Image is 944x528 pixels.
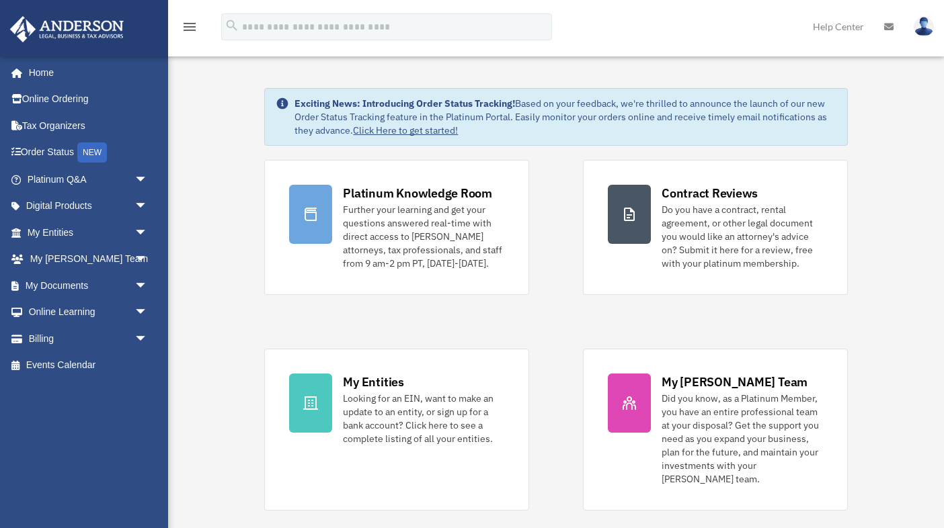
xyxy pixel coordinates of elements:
a: My [PERSON_NAME] Teamarrow_drop_down [9,246,168,273]
span: arrow_drop_down [134,219,161,247]
a: menu [182,24,198,35]
i: search [225,18,239,33]
div: Did you know, as a Platinum Member, you have an entire professional team at your disposal? Get th... [662,392,823,486]
a: Billingarrow_drop_down [9,325,168,352]
a: Click Here to get started! [353,124,458,136]
a: Order StatusNEW [9,139,168,167]
span: arrow_drop_down [134,299,161,326]
a: Contract Reviews Do you have a contract, rental agreement, or other legal document you would like... [583,160,848,295]
div: My [PERSON_NAME] Team [662,373,808,390]
a: Tax Organizers [9,112,168,139]
a: My Entities Looking for an EIN, want to make an update to an entity, or sign up for a bank accoun... [264,349,529,511]
a: Platinum Knowledge Room Further your learning and get your questions answered real-time with dire... [264,160,529,295]
a: My Documentsarrow_drop_down [9,272,168,299]
strong: Exciting News: Introducing Order Status Tracking! [294,97,515,109]
div: Further your learning and get your questions answered real-time with direct access to [PERSON_NAM... [343,203,504,270]
a: Events Calendar [9,352,168,379]
span: arrow_drop_down [134,325,161,353]
i: menu [182,19,198,35]
div: NEW [77,142,107,163]
div: Platinum Knowledge Room [343,185,492,202]
img: Anderson Advisors Platinum Portal [6,16,128,42]
a: Online Learningarrow_drop_down [9,299,168,326]
a: My Entitiesarrow_drop_down [9,219,168,246]
div: Looking for an EIN, want to make an update to an entity, or sign up for a bank account? Click her... [343,392,504,445]
span: arrow_drop_down [134,246,161,273]
span: arrow_drop_down [134,193,161,220]
span: arrow_drop_down [134,272,161,300]
div: My Entities [343,373,403,390]
a: My [PERSON_NAME] Team Did you know, as a Platinum Member, you have an entire professional team at... [583,349,848,511]
a: Home [9,59,161,86]
span: arrow_drop_down [134,166,161,193]
a: Platinum Q&Aarrow_drop_down [9,166,168,193]
div: Contract Reviews [662,185,758,202]
img: User Pic [914,17,934,36]
div: Based on your feedback, we're thrilled to announce the launch of our new Order Status Tracking fe... [294,97,836,137]
a: Digital Productsarrow_drop_down [9,193,168,220]
div: Do you have a contract, rental agreement, or other legal document you would like an attorney's ad... [662,203,823,270]
a: Online Ordering [9,86,168,113]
